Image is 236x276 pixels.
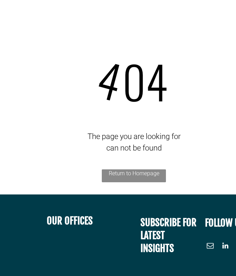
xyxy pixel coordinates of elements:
span: 4 [90,44,129,115]
img: Cambridge Management Logo [14,6,49,17]
span: SUBSCRIBE FOR LATEST INSIGHTS [140,216,197,254]
a: Return to Homepage [102,169,166,182]
a: linkedin [220,240,231,253]
a: email [205,240,215,253]
button: menu [219,3,233,17]
b: OUR OFFICES [47,215,93,227]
